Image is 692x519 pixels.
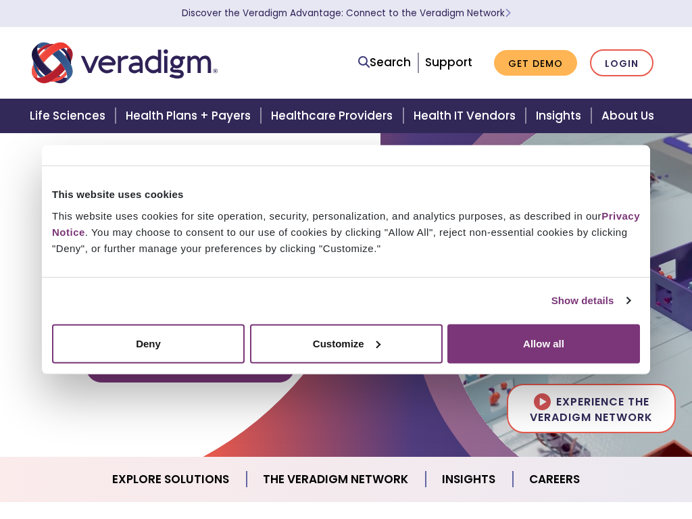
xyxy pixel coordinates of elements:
div: This website uses cookies for site operation, security, personalization, and analytics purposes, ... [52,207,640,256]
a: Life Sciences [22,99,118,133]
a: About Us [593,99,670,133]
button: Customize [250,324,443,363]
a: Insights [426,462,513,497]
a: Get Demo [494,50,577,76]
a: Login [590,49,653,77]
a: Insights [528,99,593,133]
button: Deny [52,324,245,363]
a: Healthcare Providers [263,99,405,133]
a: Explore Solutions [96,462,247,497]
a: The Veradigm Network [247,462,426,497]
img: Veradigm logo [32,41,218,85]
a: Search [358,53,411,72]
span: Learn More [505,7,511,20]
a: Support [425,54,472,70]
a: Privacy Notice [52,209,640,237]
div: This website uses cookies [52,187,640,203]
a: Health IT Vendors [405,99,528,133]
a: Careers [513,462,596,497]
a: Show details [551,293,630,309]
a: Health Plans + Payers [118,99,263,133]
a: Discover the Veradigm Advantage: Connect to the Veradigm NetworkLearn More [182,7,511,20]
button: Allow all [447,324,640,363]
